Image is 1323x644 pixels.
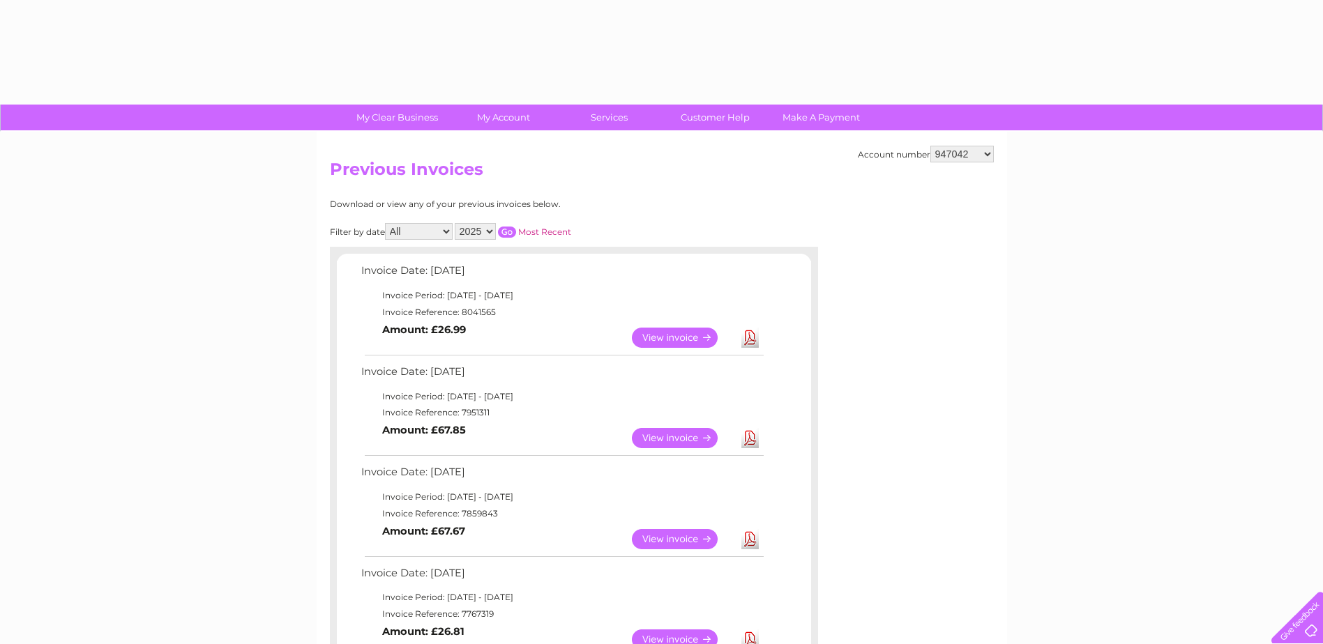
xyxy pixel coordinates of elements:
[358,362,766,388] td: Invoice Date: [DATE]
[741,328,759,348] a: Download
[358,261,766,287] td: Invoice Date: [DATE]
[632,529,734,549] a: View
[358,404,766,421] td: Invoice Reference: 7951311
[358,388,766,405] td: Invoice Period: [DATE] - [DATE]
[764,105,879,130] a: Make A Payment
[632,428,734,448] a: View
[358,489,766,505] td: Invoice Period: [DATE] - [DATE]
[632,328,734,348] a: View
[358,606,766,622] td: Invoice Reference: 7767319
[382,323,466,336] b: Amount: £26.99
[358,304,766,321] td: Invoice Reference: 8041565
[741,529,759,549] a: Download
[741,428,759,448] a: Download
[858,146,994,162] div: Account number
[330,160,994,186] h2: Previous Invoices
[552,105,667,130] a: Services
[358,564,766,590] td: Invoice Date: [DATE]
[358,505,766,522] td: Invoice Reference: 7859843
[446,105,561,130] a: My Account
[382,525,465,537] b: Amount: £67.67
[358,287,766,304] td: Invoice Period: [DATE] - [DATE]
[382,625,464,638] b: Amount: £26.81
[358,463,766,489] td: Invoice Date: [DATE]
[340,105,455,130] a: My Clear Business
[382,424,466,436] b: Amount: £67.85
[518,227,571,237] a: Most Recent
[658,105,773,130] a: Customer Help
[358,589,766,606] td: Invoice Period: [DATE] - [DATE]
[330,199,696,209] div: Download or view any of your previous invoices below.
[330,223,696,240] div: Filter by date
